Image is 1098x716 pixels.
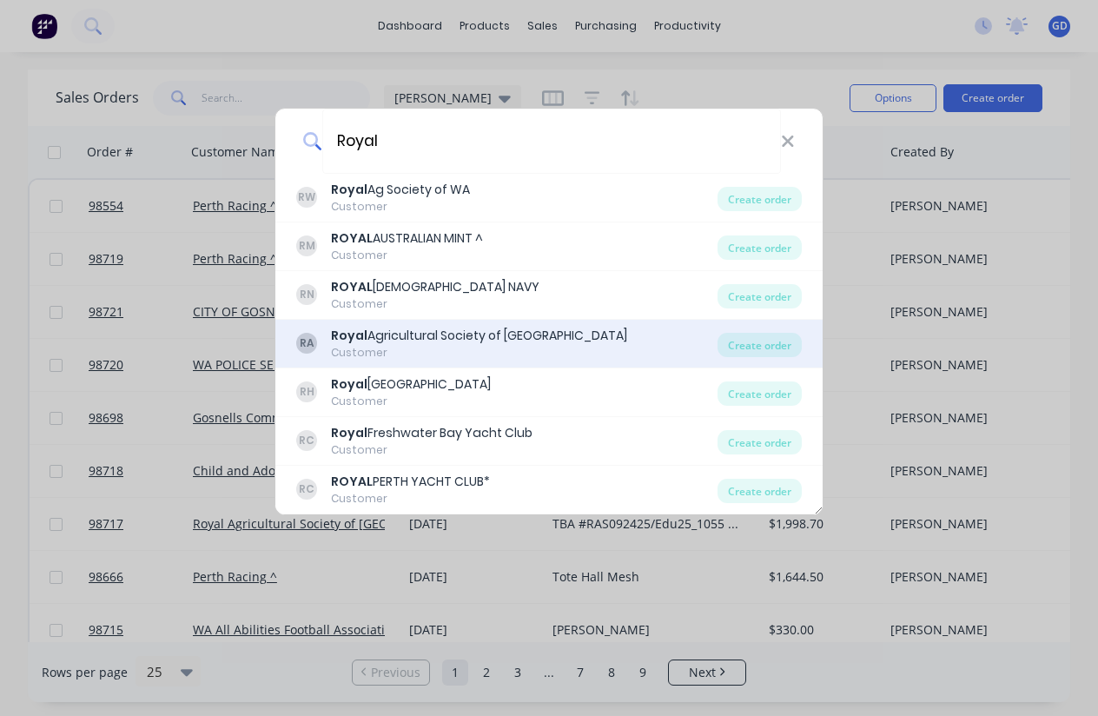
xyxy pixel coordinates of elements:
[331,375,491,394] div: [GEOGRAPHIC_DATA]
[296,235,317,256] div: RM
[331,248,483,263] div: Customer
[718,187,802,211] div: Create order
[331,424,367,441] b: Royal
[331,327,627,345] div: Agricultural Society of [GEOGRAPHIC_DATA]
[296,479,317,500] div: RC
[296,381,317,402] div: RH
[331,229,483,248] div: AUSTRALIAN MINT ^
[331,375,367,393] b: Royal
[718,381,802,406] div: Create order
[331,345,627,361] div: Customer
[331,473,490,491] div: PERTH YACHT CLUB*
[331,181,470,199] div: Ag Society of WA
[296,284,317,305] div: RN
[718,235,802,260] div: Create order
[331,199,470,215] div: Customer
[331,442,532,458] div: Customer
[296,187,317,208] div: RW
[331,229,373,247] b: ROYAL
[331,424,532,442] div: Freshwater Bay Yacht Club
[331,327,367,344] b: Royal
[331,278,373,295] b: ROYAL
[331,296,539,312] div: Customer
[296,333,317,354] div: RA
[718,430,802,454] div: Create order
[718,333,802,357] div: Create order
[296,430,317,451] div: RC
[331,278,539,296] div: [DEMOGRAPHIC_DATA] NAVY
[331,473,373,490] b: ROYAL
[331,491,490,507] div: Customer
[718,479,802,503] div: Create order
[331,394,491,409] div: Customer
[718,284,802,308] div: Create order
[322,109,781,174] input: Enter a customer name to create a new order...
[331,181,367,198] b: Royal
